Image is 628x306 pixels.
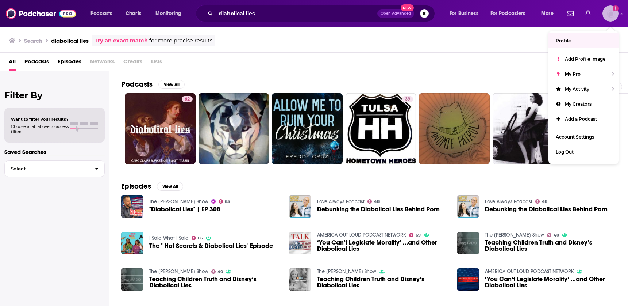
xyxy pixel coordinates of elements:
button: open menu [85,8,122,19]
a: The Carrie Abbott Show [149,268,208,275]
span: Want to filter your results? [11,117,69,122]
a: Account Settings [548,129,619,144]
h2: Filter By [4,90,105,101]
a: EpisodesView All [121,182,183,191]
span: Credits [123,56,142,71]
h2: Episodes [121,182,151,191]
a: AMERICA OUT LOUD PODCAST NETWORK [317,232,406,238]
button: Select [4,160,105,177]
a: Charts [121,8,146,19]
a: 69 [409,233,421,237]
a: Debunking the Diabolical Lies Behind Porn [317,206,440,212]
button: Open AdvancedNew [377,9,414,18]
button: open menu [486,8,536,19]
span: for more precise results [149,37,212,45]
span: 62 [185,96,190,103]
button: View All [157,182,183,191]
span: My Pro [565,71,581,77]
span: Log Out [556,149,574,155]
a: 62 [182,96,193,102]
a: 48 [535,199,547,204]
button: open menu [444,8,488,19]
a: Episodes [58,56,81,71]
a: ‘You Can’t Legislate Morality’ …and Other Diabolical Lies [485,276,616,288]
span: 48 [542,200,547,203]
a: Podcasts [24,56,49,71]
span: Add a Podcast [565,116,597,122]
img: Teaching Children Truth and Disney’s Diabolical Lies [289,268,311,291]
span: 66 [198,237,203,240]
a: Teaching Children Truth and Disney’s Diabolical Lies [317,276,448,288]
span: Charts [126,8,141,19]
a: Teaching Children Truth and Disney’s Diabolical Lies [485,239,616,252]
a: ‘You Can’t Legislate Morality’ …and Other Diabolical Lies [317,239,448,252]
a: The " Hot Secrets & Diabolical Lies" Episode [149,243,273,249]
input: Search podcasts, credits, & more... [216,8,377,19]
span: Account Settings [556,134,594,140]
a: Podchaser - Follow, Share and Rate Podcasts [6,7,76,20]
a: 39 [402,96,413,102]
span: My Creators [565,101,592,107]
span: My Activity [565,86,589,92]
span: Networks [90,56,115,71]
span: Lists [151,56,162,71]
a: Show notifications dropdown [582,7,594,20]
a: 40 [211,269,223,274]
a: Teaching Children Truth and Disney’s Diabolical Lies [149,276,281,288]
h3: diabolical lies [51,37,89,44]
a: Show notifications dropdown [564,7,577,20]
span: Profile [556,38,571,44]
span: More [541,8,554,19]
span: 48 [374,200,380,203]
span: Podcasts [90,8,112,19]
h2: Podcasts [121,80,153,89]
a: AMERICA OUT LOUD PODCAST NETWORK [485,268,574,275]
a: 39 [346,93,416,164]
img: ‘You Can’t Legislate Morality’ …and Other Diabolical Lies [289,232,311,254]
span: 65 [225,200,230,203]
ul: Show profile menu [548,31,619,164]
a: 65 [219,199,230,204]
p: Saved Searches [4,148,105,155]
img: User Profile [602,5,619,22]
span: 40 [554,234,559,237]
a: Try an exact match [95,37,148,45]
a: Debunking the Diabolical Lies Behind Porn [289,195,311,218]
img: Teaching Children Truth and Disney’s Diabolical Lies [457,232,479,254]
span: 39 [405,96,410,103]
button: open menu [150,8,191,19]
a: Profile [548,33,619,48]
span: Select [5,166,89,171]
span: 40 [217,270,223,273]
button: View All [158,80,185,89]
a: 40 [547,233,559,237]
span: 69 [416,234,421,237]
a: 66 [192,236,203,240]
img: "Diabolical Lies" | EP 308 [121,195,143,218]
a: "Diabolical Lies" | EP 308 [149,206,220,212]
a: Love Always Podcast [485,199,532,205]
span: For Business [450,8,478,19]
img: The " Hot Secrets & Diabolical Lies" Episode [121,232,143,254]
h3: Search [24,37,42,44]
span: New [401,4,414,11]
a: Add Profile Image [548,52,619,67]
button: Show profile menu [602,5,619,22]
a: I Said What I Said [149,235,189,241]
a: The Carrie Abbott Show [485,232,544,238]
a: Debunking the Diabolical Lies Behind Porn [485,206,608,212]
img: ‘You Can’t Legislate Morality’ …and Other Diabolical Lies [457,268,479,291]
span: Add Profile Image [565,56,605,62]
svg: Add a profile image [613,5,619,11]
